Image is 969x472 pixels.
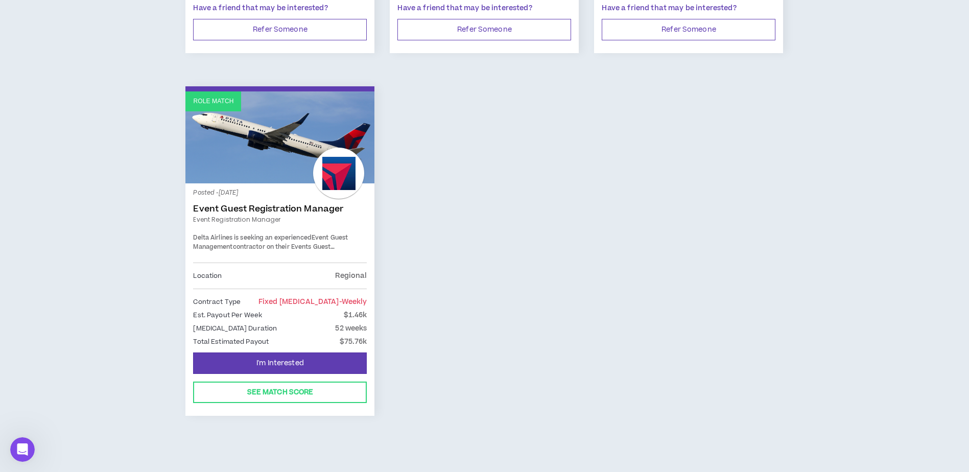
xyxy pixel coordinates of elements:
[193,204,367,214] a: Event Guest Registration Manager
[335,270,367,281] p: Regional
[193,215,367,224] a: Event Registration Manager
[397,19,571,40] button: Refer Someone
[193,296,241,308] p: Contract Type
[193,270,222,281] p: Location
[602,3,775,14] p: Have a friend that may be interested?
[193,352,367,374] button: I'm Interested
[193,97,233,106] p: Role Match
[193,3,367,14] p: Have a friend that may be interested?
[10,437,35,462] iframe: Intercom live chat
[397,3,571,14] p: Have a friend that may be interested?
[185,91,374,183] a: Role Match
[256,359,304,368] span: I'm Interested
[193,323,277,334] p: [MEDICAL_DATA] Duration
[193,233,348,251] strong: Event Guest Management
[602,19,775,40] button: Refer Someone
[340,336,367,347] p: $75.76k
[193,336,269,347] p: Total Estimated Payout
[193,19,367,40] button: Refer Someone
[339,297,367,307] span: - weekly
[193,188,367,198] p: Posted - [DATE]
[193,382,367,403] button: See Match Score
[258,297,367,307] span: Fixed [MEDICAL_DATA]
[193,233,311,242] span: Delta Airlines is seeking an experienced
[335,323,367,334] p: 52 weeks
[193,310,262,321] p: Est. Payout Per Week
[344,310,367,321] p: $1.46k
[193,243,359,287] span: contractor on their Events Guest Management team. This a 40hrs/week position with 2-3 days in the...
